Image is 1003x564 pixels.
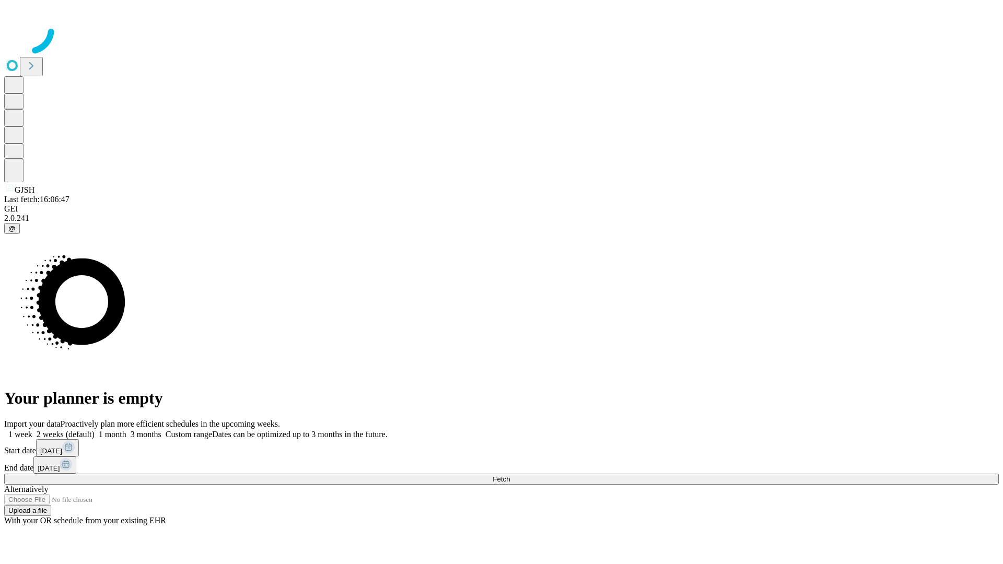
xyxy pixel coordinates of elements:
[15,185,34,194] span: GJSH
[4,214,999,223] div: 2.0.241
[99,430,126,439] span: 1 month
[37,430,95,439] span: 2 weeks (default)
[8,430,32,439] span: 1 week
[4,474,999,485] button: Fetch
[8,225,16,232] span: @
[166,430,212,439] span: Custom range
[4,516,166,525] span: With your OR schedule from your existing EHR
[4,204,999,214] div: GEI
[4,389,999,408] h1: Your planner is empty
[4,419,61,428] span: Import your data
[4,195,69,204] span: Last fetch: 16:06:47
[4,485,48,494] span: Alternatively
[4,505,51,516] button: Upload a file
[40,447,62,455] span: [DATE]
[212,430,387,439] span: Dates can be optimized up to 3 months in the future.
[4,439,999,456] div: Start date
[36,439,79,456] button: [DATE]
[61,419,280,428] span: Proactively plan more efficient schedules in the upcoming weeks.
[131,430,161,439] span: 3 months
[33,456,76,474] button: [DATE]
[38,464,60,472] span: [DATE]
[493,475,510,483] span: Fetch
[4,223,20,234] button: @
[4,456,999,474] div: End date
